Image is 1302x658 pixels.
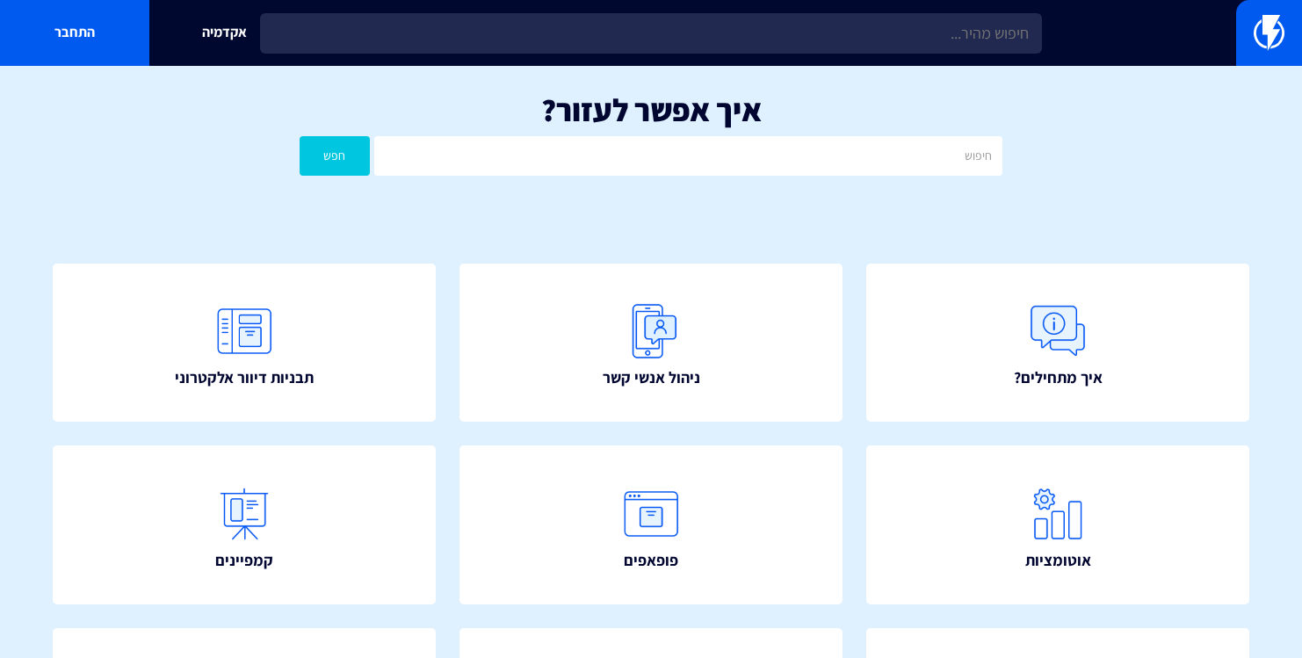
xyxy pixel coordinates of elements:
[624,549,678,572] span: פופאפים
[459,445,843,604] a: פופאפים
[260,13,1041,54] input: חיפוש מהיר...
[215,549,273,572] span: קמפיינים
[866,445,1249,604] a: אוטומציות
[1014,366,1103,389] span: איך מתחילים?
[459,264,843,423] a: ניהול אנשי קשר
[53,445,436,604] a: קמפיינים
[53,264,436,423] a: תבניות דיוור אלקטרוני
[866,264,1249,423] a: איך מתחילים?
[175,366,314,389] span: תבניות דיוור אלקטרוני
[300,136,370,176] button: חפש
[374,136,1002,176] input: חיפוש
[1025,549,1091,572] span: אוטומציות
[603,366,700,389] span: ניהול אנשי קשר
[26,92,1276,127] h1: איך אפשר לעזור?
